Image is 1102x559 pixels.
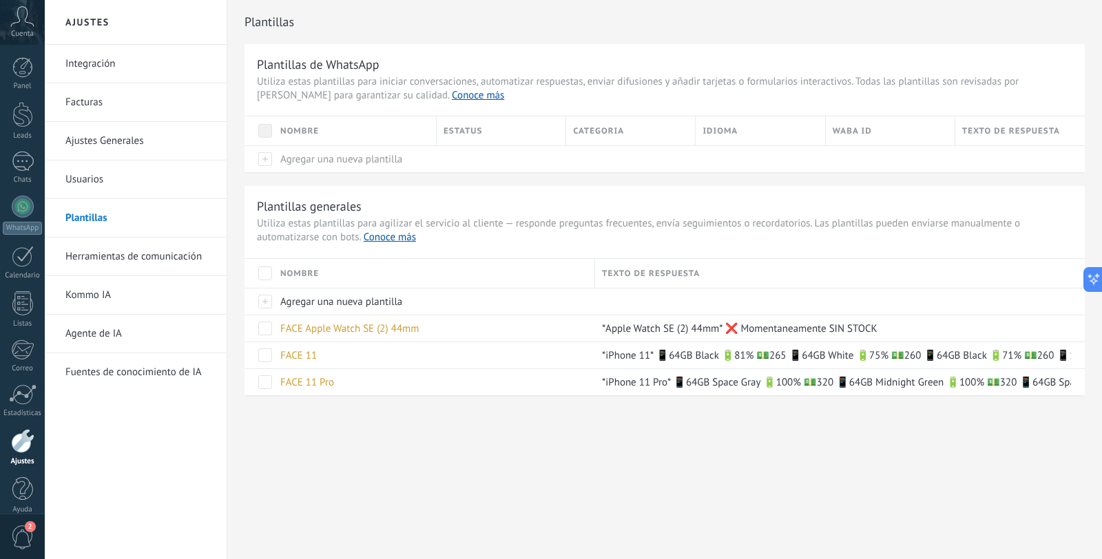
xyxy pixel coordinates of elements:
a: Kommo IA [65,276,213,315]
div: Listas [3,319,43,328]
span: Cuenta [11,30,34,39]
div: Nombre [273,116,436,145]
div: Estatus [437,116,565,145]
a: Conoce más [452,89,504,102]
div: Nombre [273,259,594,288]
a: Usuarios [65,160,213,199]
div: *Apple Watch SE (2) 44mm* ❌ Momentaneamente SIN STOCK [595,315,1071,341]
div: Texto de respuesta [955,116,1085,145]
div: Panel [3,82,43,91]
span: *Apple Watch SE (2) 44mm* ❌ Momentaneamente SIN STOCK [602,322,877,335]
span: 2 [25,521,36,532]
div: *iPhone 11 Pro* 📱64GB Space Gray 🔋100% 💵320 📱64GB Midnight Green 🔋100% 💵320 📱64GB Space Gray 🔋85%... [595,369,1071,395]
div: Correo [3,364,43,373]
span: FACE 11 Pro [280,376,334,389]
a: Facturas [65,83,213,122]
h3: Plantillas de WhatsApp [257,56,1072,72]
div: Texto de respuesta [595,259,1085,288]
li: Agente de IA [45,315,227,353]
h2: Plantillas [245,8,1085,36]
div: *iPhone 11* 📱64GB Black 🔋81% 💵265 📱64GB White 🔋75% 💵260 📱64GB Black 🔋71% 💵260 📱128GB Black 🔋84% 💵... [595,342,1071,368]
a: Agente de IA [65,315,213,353]
li: Ajustes Generales [45,122,227,160]
li: Kommo IA [45,276,227,315]
div: Calendario [3,271,43,280]
div: WhatsApp [3,222,42,235]
span: Agregar una nueva plantilla [280,153,402,166]
span: Utiliza estas plantillas para agilizar el servicio al cliente — responde preguntas frecuentes, en... [257,217,1072,244]
div: Ayuda [3,505,43,514]
span: FACE Apple Watch SE (2) 44mm [280,322,419,335]
a: Integración [65,45,213,83]
a: Ajustes Generales [65,122,213,160]
h3: Plantillas generales [257,198,1072,214]
a: Fuentes de conocimiento de IA [65,353,213,392]
li: Fuentes de conocimiento de IA [45,353,227,391]
a: Conoce más [364,231,416,244]
div: Idioma [696,116,824,145]
div: Leads [3,131,43,140]
div: Estadísticas [3,409,43,418]
li: Herramientas de comunicación [45,238,227,276]
a: Plantillas [65,199,213,238]
span: Utiliza estas plantillas para iniciar conversaciones, automatizar respuestas, enviar difusiones y... [257,75,1072,103]
span: FACE 11 [280,349,317,362]
li: Facturas [45,83,227,122]
li: Usuarios [45,160,227,199]
div: Categoria [566,116,695,145]
div: Ajustes [3,457,43,466]
div: Chats [3,176,43,184]
span: Agregar una nueva plantilla [280,295,402,308]
div: WABA ID [826,116,955,145]
li: Integración [45,45,227,83]
li: Plantillas [45,199,227,238]
a: Herramientas de comunicación [65,238,213,276]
